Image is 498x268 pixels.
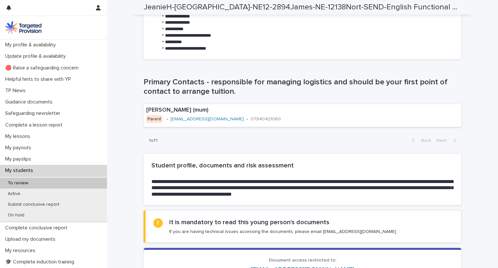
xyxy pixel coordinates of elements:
h2: It is mandatory to read this young person's documents [169,218,329,226]
span: Document access restricted to: [269,258,336,262]
button: Back [407,138,434,143]
h2: Student profile, documents and risk assessment [151,162,454,169]
a: [PERSON_NAME] (mum)Parent•[EMAIL_ADDRESS][DOMAIN_NAME]•07940421060 [144,104,461,127]
p: My resources [3,248,41,254]
p: To review [3,180,33,186]
p: Guidance documents [3,99,58,105]
span: Next [436,138,451,143]
p: My payslips [3,156,36,162]
p: My lessons [3,133,35,140]
p: TP News [3,88,31,94]
p: Update profile & availability [3,53,71,59]
p: Complete conclusive report [3,225,73,231]
div: Parent [146,115,162,123]
a: [EMAIL_ADDRESS][DOMAIN_NAME] [171,117,244,121]
p: Complete a lesson report [3,122,68,128]
p: • [166,116,168,122]
p: • [246,116,248,122]
p: Safeguarding newsletter [3,110,65,116]
p: Upload my documents [3,236,61,242]
p: Helpful hints to share with YP [3,76,76,82]
p: Submit conclusive report [3,202,65,207]
p: On hold [3,213,30,218]
p: My students [3,167,38,174]
p: 1 of 1 [144,133,163,149]
h1: Primary Contacts - responsible for managing logistics and should be your first point of contact t... [144,78,461,96]
p: My profile & availability [3,42,61,48]
h2: JeanieH-TYNE-NE12-2894James-NE-12138Nort-SEND-English Functional Skills Maths Functional Skills M... [144,3,459,12]
p: [PERSON_NAME] (mum) [146,107,343,114]
p: 🔴 Raise a safeguarding concern [3,65,84,71]
p: My payouts [3,145,36,151]
img: M5nRWzHhSzIhMunXDL62 [5,21,41,34]
span: Back [417,138,431,143]
a: 07940421060 [251,117,281,121]
p: 🎓 Complete induction training [3,259,79,265]
button: Next [434,138,461,143]
p: Active [3,191,26,197]
p: If you are having technical issues accessing the documents, please email [EMAIL_ADDRESS][DOMAIN_N... [169,229,397,235]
